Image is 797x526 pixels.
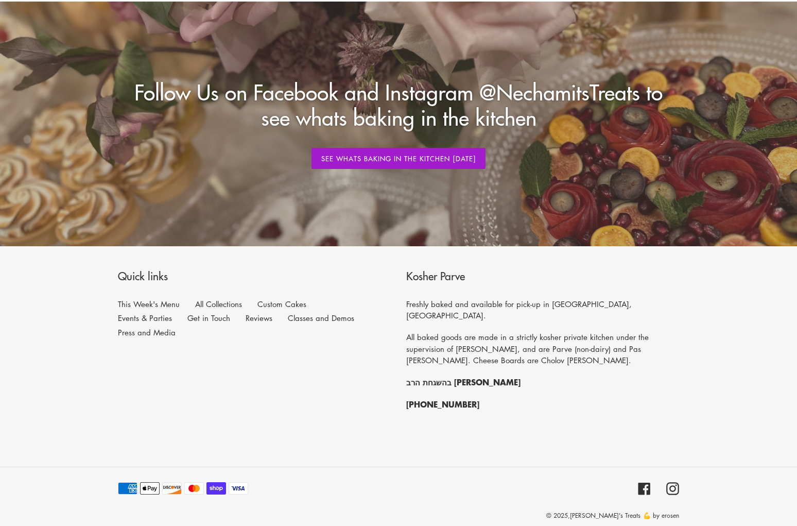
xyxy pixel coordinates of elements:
a: [PERSON_NAME]'s Treats [570,511,640,520]
small: © 2025, [546,511,640,520]
a: Get in Touch [187,313,230,323]
a: Press and Media [118,327,176,337]
a: All Collections [195,299,242,309]
a: Events & Parties [118,313,172,323]
p: Quick links [118,269,391,285]
a: See whats Baking in the Kitchen today [311,148,486,169]
a: 💪 by erosen [643,511,679,520]
strong: בהשגחת הרב [PERSON_NAME] [406,376,521,388]
a: Custom Cakes [257,299,306,309]
a: Reviews [246,313,272,323]
a: Classes and Demos [288,313,354,323]
strong: [PHONE_NUMBER] [406,398,479,410]
p: Kosher Parve [406,269,679,285]
a: This Week's Menu [118,299,180,309]
p: All baked goods are made in a strictly kosher private kitchen under the supervision of [PERSON_NA... [406,331,679,366]
p: Freshly baked and available for pick-up in [GEOGRAPHIC_DATA],[GEOGRAPHIC_DATA]. [406,298,679,321]
h2: Follow Us on Facebook and Instagram @NechamitsTreats to see whats baking in the kitchen [118,79,679,129]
